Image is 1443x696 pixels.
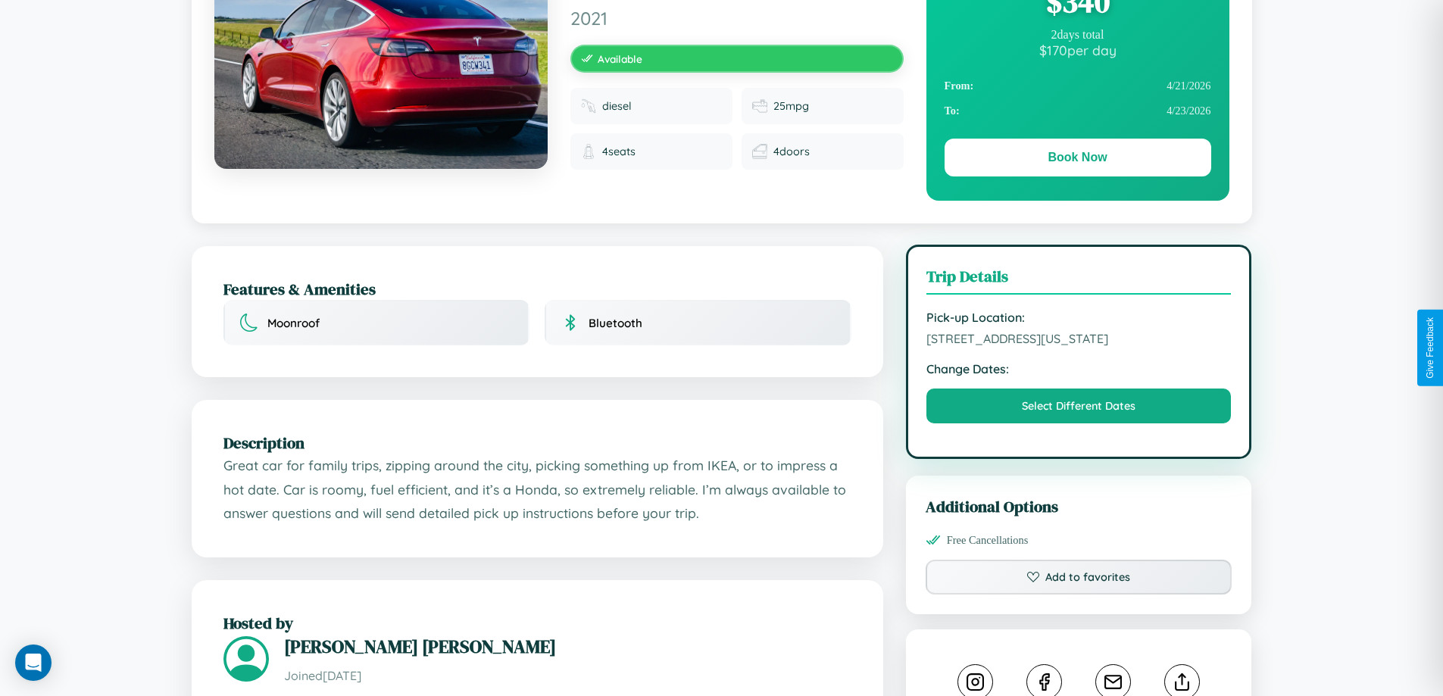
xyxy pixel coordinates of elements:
[926,560,1232,595] button: Add to favorites
[945,80,974,92] strong: From:
[752,144,767,159] img: Doors
[223,432,851,454] h2: Description
[926,389,1232,423] button: Select Different Dates
[602,99,632,113] span: diesel
[926,331,1232,346] span: [STREET_ADDRESS][US_STATE]
[945,28,1211,42] div: 2 days total
[602,145,636,158] span: 4 seats
[752,98,767,114] img: Fuel efficiency
[945,98,1211,123] div: 4 / 23 / 2026
[589,316,642,330] span: Bluetooth
[598,52,642,65] span: Available
[223,454,851,526] p: Great car for family trips, zipping around the city, picking something up from IKEA, or to impres...
[284,634,851,659] h3: [PERSON_NAME] [PERSON_NAME]
[267,316,320,330] span: Moonroof
[926,265,1232,295] h3: Trip Details
[570,7,904,30] span: 2021
[581,144,596,159] img: Seats
[945,139,1211,176] button: Book Now
[926,495,1232,517] h3: Additional Options
[284,665,851,687] p: Joined [DATE]
[926,361,1232,376] strong: Change Dates:
[945,105,960,117] strong: To:
[223,278,851,300] h2: Features & Amenities
[926,310,1232,325] strong: Pick-up Location:
[945,42,1211,58] div: $ 170 per day
[223,612,851,634] h2: Hosted by
[1425,317,1435,379] div: Give Feedback
[945,73,1211,98] div: 4 / 21 / 2026
[581,98,596,114] img: Fuel type
[947,534,1029,547] span: Free Cancellations
[773,99,809,113] span: 25 mpg
[773,145,810,158] span: 4 doors
[15,645,52,681] div: Open Intercom Messenger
